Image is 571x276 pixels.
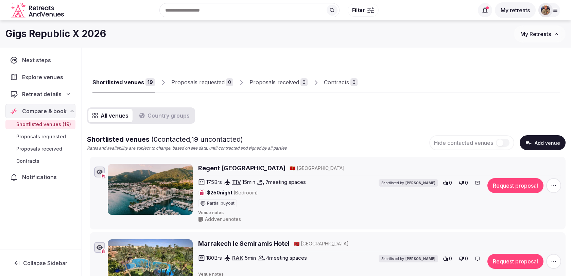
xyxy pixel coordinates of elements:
h1: Gigs Republic X 2026 [5,27,106,40]
span: 🇲🇦 [294,241,299,246]
a: Next steps [5,53,75,67]
span: [PERSON_NAME] [405,256,435,261]
span: [GEOGRAPHIC_DATA] [297,165,345,172]
button: Country groups [135,109,194,122]
span: Retreat details [22,90,62,98]
span: ( 0 contacted, 19 uncontacted) [151,135,243,143]
svg: Retreats and Venues company logo [11,3,65,18]
span: Collapse Sidebar [23,260,67,266]
button: My Retreats [514,25,566,42]
div: 0 [350,78,358,86]
span: Add venue notes [205,216,241,223]
button: 0 [441,254,454,263]
div: 0 [300,78,308,86]
a: Visit the homepage [11,3,65,18]
button: 0 [457,178,470,188]
span: 15 min [242,178,255,186]
img: Regent Porto Montenegro [108,164,193,215]
div: Shortlisted by [379,255,438,262]
span: 7 meeting spaces [265,178,306,186]
span: Hide contacted venues [434,139,493,146]
a: Proposals requested0 [171,73,233,92]
button: Request proposal [487,254,543,269]
span: 5 min [245,254,256,261]
a: TIV [232,179,241,185]
a: My retreats [495,7,536,14]
button: Add venue [520,135,566,150]
a: Proposals received [5,144,75,154]
a: Explore venues [5,70,75,84]
a: Regent [GEOGRAPHIC_DATA] [198,164,285,172]
img: julen [541,5,550,15]
button: 0 [441,178,454,188]
a: Notifications [5,170,75,184]
span: Shortlisted venues (19) [16,121,71,128]
div: 19 [145,78,155,86]
span: 0 [449,255,452,262]
a: RAK [232,255,243,261]
span: 4 meeting spaces [266,254,307,261]
button: My retreats [495,2,536,18]
span: 180 Brs [206,254,222,261]
span: Shortlisted venues [87,135,243,143]
p: Rates and availability are subject to change, based on site data, until contracted and signed by ... [87,145,287,151]
span: Proposals received [16,145,62,152]
span: 0 [465,179,468,186]
span: Partial buyout [207,201,235,205]
span: Filter [352,7,365,14]
a: Proposals received0 [249,73,308,92]
div: Proposals received [249,78,299,86]
div: Shortlisted venues [92,78,144,86]
span: 0 [465,255,468,262]
button: 🇲🇪 [290,165,295,172]
a: Shortlisted venues19 [92,73,155,92]
span: [GEOGRAPHIC_DATA] [301,240,349,247]
div: Contracts [324,78,349,86]
span: My Retreats [520,31,551,37]
button: 0 [457,254,470,263]
div: Shortlisted by [379,179,438,187]
div: Proposals requested [171,78,225,86]
button: All venues [88,109,133,122]
span: 175 Brs [206,178,222,186]
a: Contracts [5,156,75,166]
span: Next steps [22,56,54,64]
a: Contracts0 [324,73,358,92]
span: Notifications [22,173,59,181]
a: Shortlisted venues (19) [5,120,75,129]
span: Explore venues [22,73,66,81]
div: 0 [226,78,233,86]
span: Proposals requested [16,133,66,140]
span: (Bedroom) [233,190,258,195]
button: 🇲🇦 [294,240,299,247]
a: Marrakech le Semiramis Hotel [198,239,290,248]
button: Collapse Sidebar [5,256,75,271]
button: Request proposal [487,178,543,193]
button: Filter [348,4,379,17]
span: Venue notes [198,210,561,216]
a: Proposals requested [5,132,75,141]
span: $250 night [207,189,258,196]
span: Compare & book [22,107,67,115]
span: Contracts [16,158,39,165]
span: [PERSON_NAME] [405,180,435,185]
span: 0 [449,179,452,186]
